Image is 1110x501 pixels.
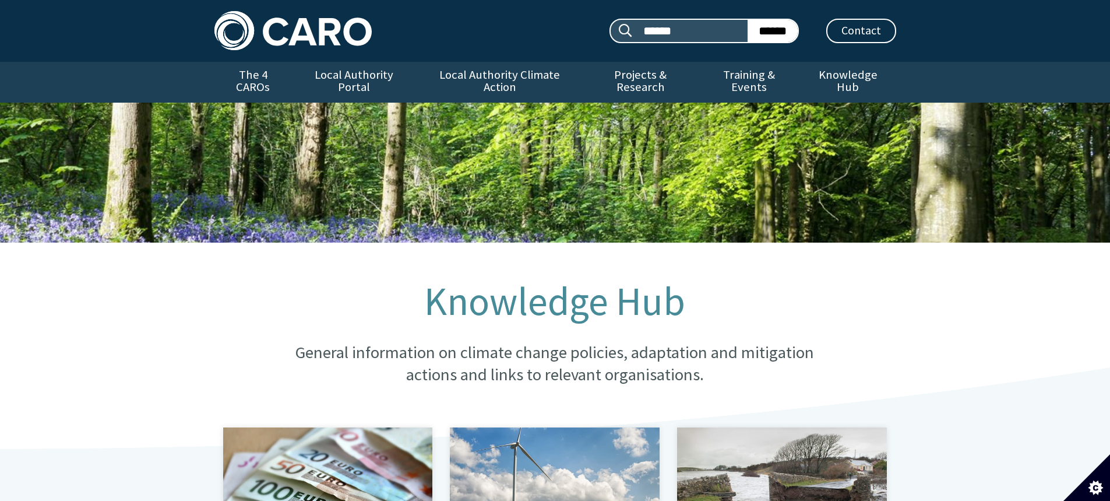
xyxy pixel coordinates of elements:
button: Set cookie preferences [1063,454,1110,501]
a: Contact [826,19,896,43]
h1: Knowledge Hub [272,280,837,323]
p: General information on climate change policies, adaptation and mitigation actions and links to re... [272,342,837,386]
a: Knowledge Hub [800,62,896,103]
a: Local Authority Portal [292,62,417,103]
a: Training & Events [698,62,800,103]
a: The 4 CAROs [214,62,292,103]
a: Local Authority Climate Action [417,62,583,103]
a: Projects & Research [583,62,698,103]
img: Caro logo [214,11,372,50]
